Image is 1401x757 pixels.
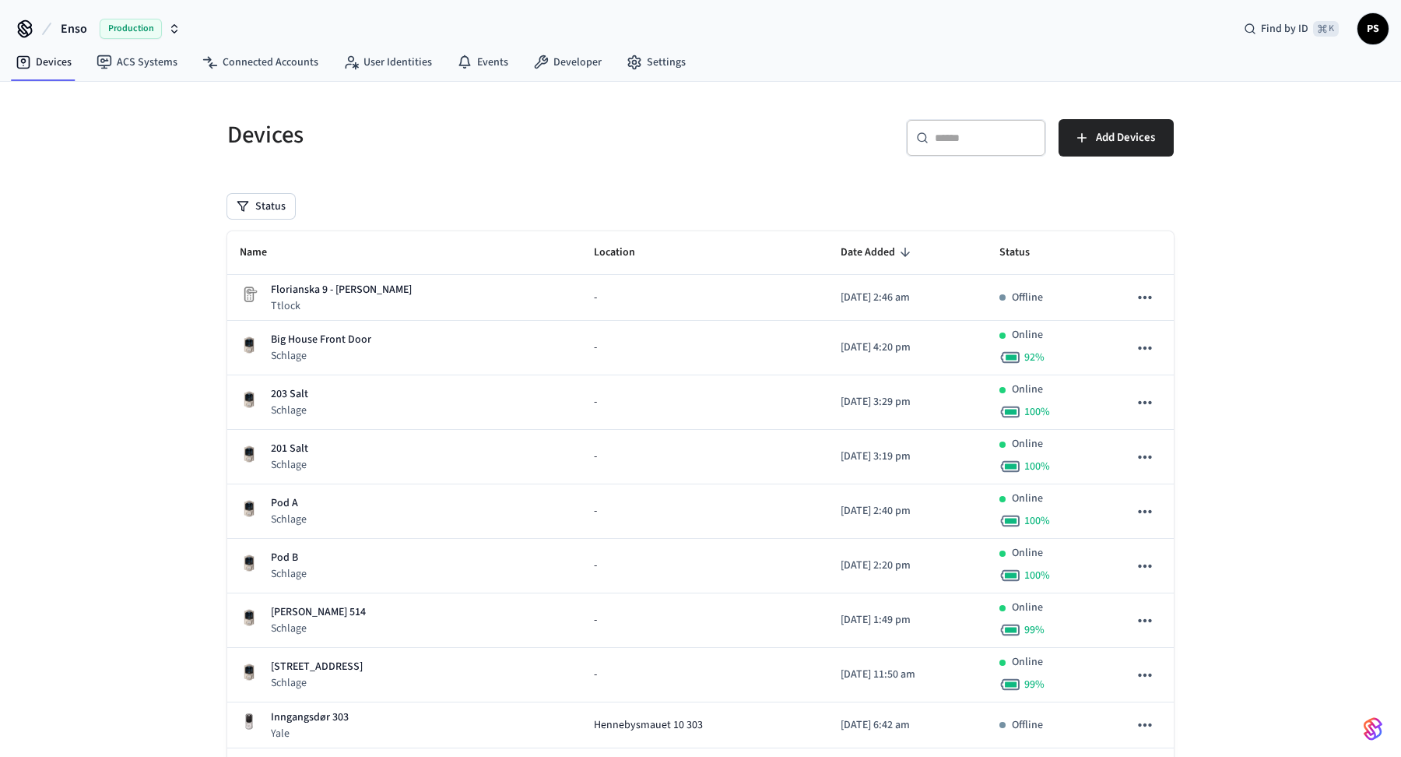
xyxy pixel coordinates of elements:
[594,667,597,683] span: -
[331,48,444,76] a: User Identities
[594,717,703,734] span: Hennebysmauet 10 303
[1024,677,1045,692] span: 99 %
[841,340,974,356] p: [DATE] 4:20 pm
[1012,717,1043,734] p: Offline
[594,612,597,628] span: -
[240,554,258,572] img: Schlage Sense Smart Deadbolt with Camelot Trim, Front
[841,612,974,628] p: [DATE] 1:49 pm
[190,48,331,76] a: Connected Accounts
[240,445,258,463] img: Schlage Sense Smart Deadbolt with Camelot Trim, Front
[1024,404,1050,420] span: 100 %
[1059,119,1174,157] button: Add Devices
[1261,21,1308,37] span: Find by ID
[271,726,349,741] p: Yale
[594,503,597,519] span: -
[271,675,363,691] p: Schlage
[1012,436,1043,452] p: Online
[1231,15,1351,43] div: Find by ID⌘ K
[594,290,597,306] span: -
[594,394,597,410] span: -
[227,194,295,219] button: Status
[999,241,1050,265] span: Status
[1024,513,1050,529] span: 100 %
[841,394,974,410] p: [DATE] 3:29 pm
[227,119,691,151] h5: Devices
[1012,327,1043,343] p: Online
[841,449,974,465] p: [DATE] 3:19 pm
[61,19,87,38] span: Enso
[841,290,974,306] p: [DATE] 2:46 am
[271,709,349,726] p: Inngangsdør 303
[271,566,307,582] p: Schlage
[521,48,614,76] a: Developer
[1012,654,1043,671] p: Online
[240,713,258,731] img: Yale Assure Touchscreen Wifi Smart Lock, Satin Nickel, Front
[1024,350,1045,365] span: 92 %
[271,282,412,298] p: Florianska 9 - [PERSON_NAME]
[271,386,308,403] p: 203 Salt
[1012,290,1043,306] p: Offline
[1024,459,1050,474] span: 100 %
[1012,491,1043,507] p: Online
[841,503,974,519] p: [DATE] 2:40 pm
[1012,382,1043,398] p: Online
[271,604,366,621] p: [PERSON_NAME] 514
[444,48,521,76] a: Events
[1012,600,1043,616] p: Online
[1012,545,1043,562] p: Online
[271,298,412,314] p: Ttlock
[594,449,597,465] span: -
[271,550,307,566] p: Pod B
[240,663,258,681] img: Schlage Sense Smart Deadbolt with Camelot Trim, Front
[1024,622,1045,638] span: 99 %
[84,48,190,76] a: ACS Systems
[3,48,84,76] a: Devices
[1096,128,1155,148] span: Add Devices
[271,512,307,527] p: Schlage
[594,558,597,574] span: -
[614,48,698,76] a: Settings
[271,441,308,457] p: 201 Salt
[841,241,915,265] span: Date Added
[594,340,597,356] span: -
[271,495,307,512] p: Pod A
[240,390,258,409] img: Schlage Sense Smart Deadbolt with Camelot Trim, Front
[271,659,363,675] p: [STREET_ADDRESS]
[240,499,258,518] img: Schlage Sense Smart Deadbolt with Camelot Trim, Front
[841,717,974,734] p: [DATE] 6:42 am
[841,667,974,683] p: [DATE] 11:50 am
[240,336,258,354] img: Schlage Sense Smart Deadbolt with Camelot Trim, Front
[1364,717,1382,741] img: SeamLogoGradient.69752ec5.svg
[841,558,974,574] p: [DATE] 2:20 pm
[1357,13,1389,44] button: PS
[1313,21,1339,37] span: ⌘ K
[240,608,258,627] img: Schlage Sense Smart Deadbolt with Camelot Trim, Front
[271,348,371,364] p: Schlage
[594,241,655,265] span: Location
[271,621,366,636] p: Schlage
[271,332,371,348] p: Big House Front Door
[271,457,308,473] p: Schlage
[1359,15,1387,43] span: PS
[1024,568,1050,583] span: 100 %
[240,241,287,265] span: Name
[240,285,258,304] img: Placeholder Lock Image
[100,19,162,39] span: Production
[271,403,308,418] p: Schlage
